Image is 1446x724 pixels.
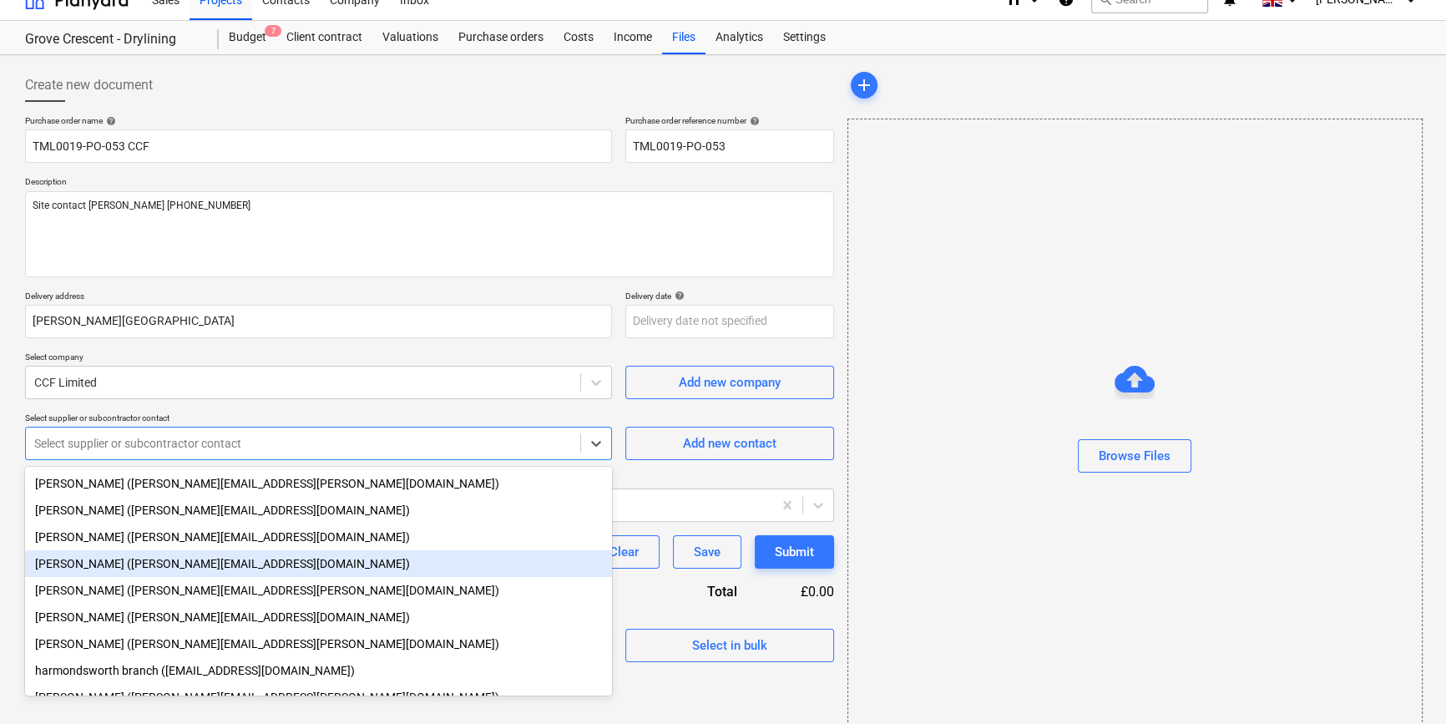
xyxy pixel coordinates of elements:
span: add [854,75,874,95]
a: Valuations [372,21,448,54]
a: Client contract [276,21,372,54]
span: help [746,116,760,126]
div: Browse Files [1099,445,1170,467]
div: [PERSON_NAME] ([PERSON_NAME][EMAIL_ADDRESS][DOMAIN_NAME]) [25,524,612,550]
div: Total [617,582,764,601]
textarea: Site contact [PERSON_NAME] [PHONE_NUMBER] [25,191,834,277]
div: Purchase order name [25,115,612,126]
div: harmondsworth branch ([EMAIL_ADDRESS][DOMAIN_NAME]) [25,657,612,684]
div: Andrew Thomas (andrew.thomas5@ccfltd.co.uk) [25,550,612,577]
input: Delivery address [25,305,612,338]
a: Purchase orders [448,21,554,54]
div: [PERSON_NAME] ([PERSON_NAME][EMAIL_ADDRESS][PERSON_NAME][DOMAIN_NAME]) [25,630,612,657]
div: Save [694,541,720,563]
button: Select in bulk [625,629,834,662]
div: Select in bulk [692,635,767,656]
div: [PERSON_NAME] ([PERSON_NAME][EMAIL_ADDRESS][DOMAIN_NAME]) [25,604,612,630]
div: Grove Crescent - Drylining [25,31,199,48]
a: Budget7 [219,21,276,54]
p: Select supplier or subcontractor contact [25,413,612,427]
button: Save [673,535,741,569]
a: Files [662,21,705,54]
div: Darren Long (darren.long@ccfltd.co.uk) [25,604,612,630]
span: 7 [265,25,281,37]
button: Add new contact [625,427,834,460]
div: [PERSON_NAME] ([PERSON_NAME][EMAIL_ADDRESS][PERSON_NAME][DOMAIN_NAME]) [25,470,612,497]
div: [PERSON_NAME] ([PERSON_NAME][EMAIL_ADDRESS][PERSON_NAME][DOMAIN_NAME]) [25,684,612,711]
input: Reference number [625,129,834,163]
button: Add new company [625,366,834,399]
div: Add new company [679,372,781,393]
div: Tracey Chittenden (tracey.chittenden2@ccfltd.co.uk) [25,497,612,524]
input: Document name [25,129,612,163]
div: Submit [775,541,814,563]
span: help [671,291,685,301]
a: Income [604,21,662,54]
div: Purchase order reference number [625,115,834,126]
a: Analytics [705,21,773,54]
div: [PERSON_NAME] ([PERSON_NAME][EMAIL_ADDRESS][PERSON_NAME][DOMAIN_NAME]) [25,577,612,604]
a: Costs [554,21,604,54]
p: Description [25,176,834,190]
div: harmondsworth branch (harmondsworth@ccfltd.co.uk) [25,657,612,684]
div: Clear [609,541,639,563]
a: Settings [773,21,836,54]
div: Vivien Graham (Vivien.Graham@ccfltd.co.uk) [25,470,612,497]
div: Add new contact [683,433,776,454]
div: Nicole Price (nicole.price@ccfltd.co.uk) [25,524,612,550]
div: Steve Munns (steve.munns@ccfltd.co.uk) [25,577,612,604]
div: [PERSON_NAME] ([PERSON_NAME][EMAIL_ADDRESS][DOMAIN_NAME]) [25,497,612,524]
div: Bela Piter (bela.pitter@ccfltd.co.uk) [25,684,612,711]
div: [PERSON_NAME] ([PERSON_NAME][EMAIL_ADDRESS][DOMAIN_NAME]) [25,550,612,577]
input: Delivery date not specified [625,305,834,338]
div: Lisa Harding (lisa.harding@ccfltd.co.uk) [25,630,612,657]
span: Create new document [25,75,153,95]
iframe: Chat Widget [1363,644,1446,724]
div: Budget [219,21,276,54]
button: Clear [589,535,660,569]
span: help [103,116,116,126]
div: £0.00 [764,582,834,601]
div: Delivery date [625,291,834,301]
button: Submit [755,535,834,569]
button: Browse Files [1078,439,1191,473]
p: Select company [25,352,612,366]
p: Delivery address [25,291,612,305]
